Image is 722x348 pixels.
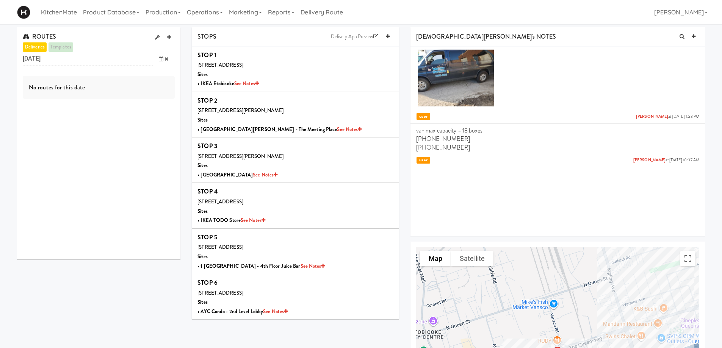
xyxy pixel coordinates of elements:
a: See Notes [263,308,288,315]
a: [PERSON_NAME] [633,157,666,163]
b: STOP 2 [197,96,217,105]
b: STOP 4 [197,187,218,196]
div: [STREET_ADDRESS] [197,61,393,70]
b: STOP 1 [197,51,216,59]
b: • IKEA TODO Store [197,217,265,224]
b: • [GEOGRAPHIC_DATA][PERSON_NAME] - The Meeting Place [197,126,362,133]
b: • [GEOGRAPHIC_DATA] [197,171,277,178]
span: [DEMOGRAPHIC_DATA][PERSON_NAME]'s NOTES [416,32,556,41]
li: STOP 6[STREET_ADDRESS]Sites• AYC Condo - 2nd Level LobbySee Notes [192,274,399,319]
p: [PHONE_NUMBER] [416,135,699,143]
span: at [DATE] 10:37 AM [633,158,699,163]
div: [STREET_ADDRESS] [197,289,393,298]
b: Sites [197,253,208,260]
button: Show street map [420,251,451,266]
a: See Notes [301,262,325,270]
li: STOP 1[STREET_ADDRESS]Sites• IKEA EtobicokeSee Notes [192,47,399,92]
p: [PHONE_NUMBER] [416,144,699,152]
b: • IKEA Etobicoke [197,80,259,87]
li: STOP 5[STREET_ADDRESS]Sites• 1 [GEOGRAPHIC_DATA] - 4th Floor Juice BarSee Notes [192,229,399,274]
p: van max capacity = 18 boxes [416,126,699,135]
b: STOP 6 [197,278,218,287]
span: STOPS [197,32,216,41]
a: deliveries [23,42,47,52]
span: at [DATE] 1:53 PM [636,114,699,120]
b: Sites [197,71,208,78]
button: Show satellite imagery [451,251,493,266]
li: STOP 3[STREET_ADDRESS][PERSON_NAME]Sites• [GEOGRAPHIC_DATA]See Notes [192,137,399,183]
span: user [417,157,430,164]
b: Sites [197,208,208,215]
a: See Notes [337,126,362,133]
img: qwf3lfmbytrhmqksothg.jpg [418,50,494,106]
a: See Notes [234,80,259,87]
a: Delivery App Preview [327,31,382,42]
a: templates [49,42,73,52]
b: STOP 5 [197,233,217,242]
li: STOP 2[STREET_ADDRESS][PERSON_NAME]Sites• [GEOGRAPHIC_DATA][PERSON_NAME] - The Meeting PlaceSee N... [192,92,399,137]
div: [STREET_ADDRESS][PERSON_NAME] [197,106,393,115]
div: [STREET_ADDRESS][PERSON_NAME] [197,152,393,161]
b: • AYC Condo - 2nd Level Lobby [197,308,288,315]
button: Toggle fullscreen view [680,251,695,266]
b: Sites [197,162,208,169]
b: • 1 [GEOGRAPHIC_DATA] - 4th Floor Juice Bar [197,262,325,270]
b: Sites [197,298,208,306]
b: Sites [197,116,208,123]
div: [STREET_ADDRESS] [197,243,393,252]
div: No routes for this date [23,76,175,99]
a: See Notes [253,171,277,178]
span: user [417,113,430,120]
a: See Notes [241,217,265,224]
span: ROUTES [23,32,56,41]
li: STOP 4[STREET_ADDRESS]Sites• IKEA TODO StoreSee Notes [192,183,399,228]
a: [PERSON_NAME] [636,114,668,119]
div: [STREET_ADDRESS] [197,197,393,207]
b: STOP 3 [197,142,217,150]
img: Micromart [17,6,30,19]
